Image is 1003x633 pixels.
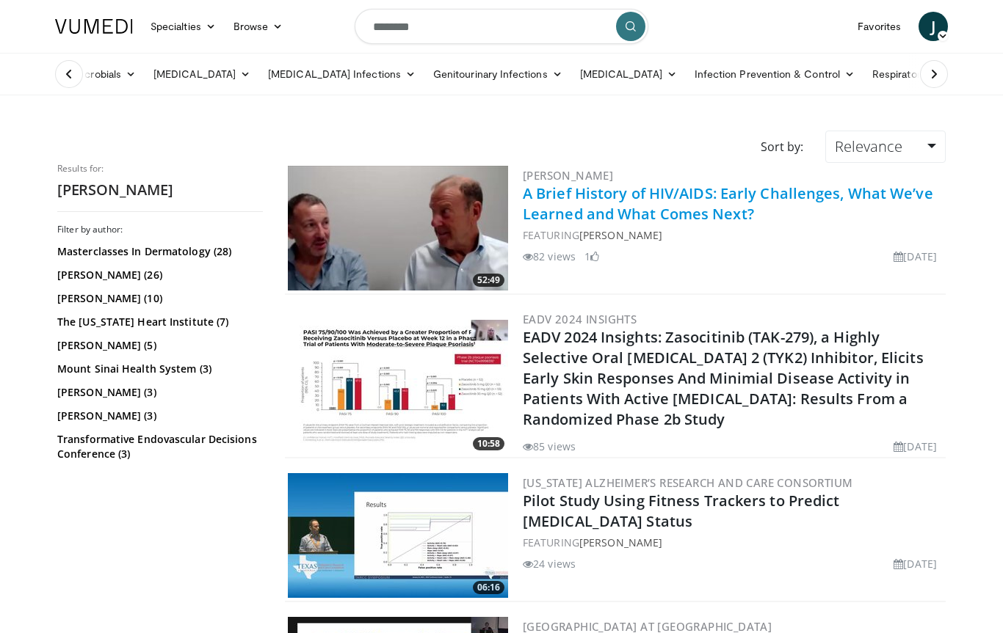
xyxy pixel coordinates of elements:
[523,183,933,224] a: A Brief History of HIV/AIDS: Early Challenges, What We’ve Learned and What Comes Next?
[894,556,937,571] li: [DATE]
[523,327,924,429] a: EADV 2024 Insights: Zasocitinib (TAK-279), a Highly Selective Oral [MEDICAL_DATA] 2 (TYK2) Inhibi...
[473,437,504,450] span: 10:58
[750,131,814,163] div: Sort by:
[579,535,662,549] a: [PERSON_NAME]
[57,268,259,282] a: [PERSON_NAME] (26)
[919,12,948,41] a: J
[571,59,686,89] a: [MEDICAL_DATA]
[288,320,508,444] img: 1d7aaf42-1de2-4791-90fe-3d77215296d9.300x170_q85_crop-smart_upscale.jpg
[523,227,943,243] div: FEATURING
[355,9,648,44] input: Search topics, interventions
[288,166,508,290] a: 52:49
[863,59,1000,89] a: Respiratory Infections
[57,409,259,423] a: [PERSON_NAME] (3)
[424,59,571,89] a: Genitourinary Infections
[259,59,424,89] a: [MEDICAL_DATA] Infections
[288,166,508,290] img: 379fe4f0-f60e-4c74-a60c-39f855a20142.300x170_q85_crop-smart_upscale.jpg
[584,249,599,264] li: 1
[57,163,263,175] p: Results for:
[523,491,840,531] a: Pilot Study Using Fitness Trackers to Predict [MEDICAL_DATA] Status
[835,136,902,156] span: Relevance
[523,168,613,183] a: [PERSON_NAME]
[686,59,863,89] a: Infection Prevention & Control
[55,19,133,34] img: VuMedi Logo
[825,131,946,163] a: Relevance
[57,244,259,259] a: Masterclasses In Dermatology (28)
[57,315,259,329] a: The [US_STATE] Heart Institute (7)
[288,473,508,598] img: e1cb87e8-99b7-4afd-85e0-f7629d44fe2c.300x170_q85_crop-smart_upscale.jpg
[225,12,292,41] a: Browse
[473,274,504,287] span: 52:49
[57,224,263,235] h3: Filter by author:
[849,12,910,41] a: Favorites
[57,291,259,306] a: [PERSON_NAME] (10)
[579,228,662,242] a: [PERSON_NAME]
[57,338,259,353] a: [PERSON_NAME] (5)
[57,385,259,400] a: [PERSON_NAME] (3)
[894,249,937,264] li: [DATE]
[288,473,508,598] a: 06:16
[142,12,225,41] a: Specialties
[523,439,576,454] li: 85 views
[288,320,508,444] a: 10:58
[57,432,259,461] a: Transformative Endovascular Decisions Conference (3)
[523,535,943,550] div: FEATURING
[523,556,576,571] li: 24 views
[57,362,259,376] a: Mount Sinai Health System (3)
[523,312,637,326] a: EADV 2024 Insights
[57,180,263,200] h2: [PERSON_NAME]
[523,475,852,490] a: [US_STATE] Alzheimer’s Research and Care Consortium
[473,581,504,594] span: 06:16
[523,249,576,264] li: 82 views
[145,59,259,89] a: [MEDICAL_DATA]
[894,439,937,454] li: [DATE]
